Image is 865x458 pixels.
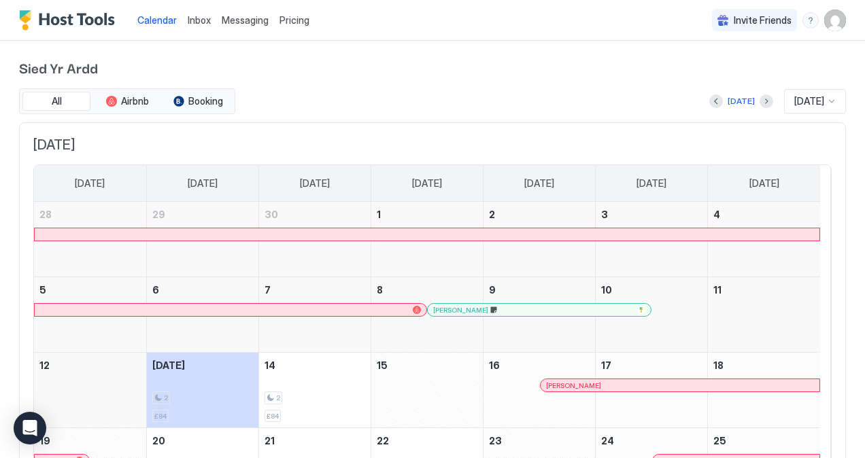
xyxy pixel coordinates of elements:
td: October 9, 2025 [484,277,596,353]
span: [PERSON_NAME] [546,381,601,390]
td: October 12, 2025 [34,353,146,428]
div: [DATE] [728,95,755,107]
span: [DATE] [33,137,832,154]
a: October 9, 2025 [484,277,595,302]
span: Calendar [137,14,177,26]
td: October 6, 2025 [146,277,258,353]
td: October 13, 2025 [146,353,258,428]
span: 6 [152,284,159,296]
a: October 4, 2025 [708,202,820,227]
td: October 8, 2025 [371,277,483,353]
span: 20 [152,435,165,446]
button: Previous month [709,94,723,108]
span: [DATE] [524,177,554,190]
button: Booking [164,92,232,111]
span: [DATE] [75,177,105,190]
span: 7 [265,284,271,296]
a: October 13, 2025 [147,353,258,378]
span: 10 [601,284,612,296]
span: 28 [39,209,52,220]
a: October 8, 2025 [371,277,483,302]
span: [DATE] [300,177,330,190]
a: October 10, 2025 [596,277,707,302]
td: October 17, 2025 [596,353,708,428]
span: 2 [489,209,495,220]
a: October 12, 2025 [34,353,146,378]
a: September 30, 2025 [259,202,371,227]
a: October 17, 2025 [596,353,707,378]
span: [DATE] [152,359,185,371]
div: User profile [824,10,846,31]
span: 17 [601,359,611,371]
div: menu [802,12,819,29]
span: 24 [601,435,614,446]
span: 8 [377,284,383,296]
a: Friday [623,165,680,202]
a: Saturday [736,165,793,202]
td: October 11, 2025 [708,277,820,353]
a: October 5, 2025 [34,277,146,302]
a: October 24, 2025 [596,428,707,453]
button: Next month [760,94,773,108]
a: October 16, 2025 [484,353,595,378]
a: Calendar [137,13,177,27]
a: October 21, 2025 [259,428,371,453]
td: October 10, 2025 [596,277,708,353]
td: October 14, 2025 [258,353,371,428]
button: Airbnb [93,92,161,111]
span: Sied Yr Ardd [19,57,846,77]
a: September 28, 2025 [34,202,146,227]
td: October 1, 2025 [371,202,483,277]
a: September 29, 2025 [147,202,258,227]
span: 11 [713,284,722,296]
span: [DATE] [794,95,824,107]
span: 16 [489,359,500,371]
span: 22 [377,435,389,446]
span: All [52,95,62,107]
span: Airbnb [121,95,149,107]
span: 25 [713,435,726,446]
div: [PERSON_NAME] [546,381,814,390]
span: Booking [188,95,223,107]
a: Wednesday [398,165,456,202]
span: 29 [152,209,165,220]
a: October 7, 2025 [259,277,371,302]
span: 2 [276,393,280,402]
span: Invite Friends [734,14,792,27]
button: All [22,92,90,111]
span: 5 [39,284,46,296]
div: [PERSON_NAME] [433,306,645,315]
a: Tuesday [286,165,343,202]
td: October 5, 2025 [34,277,146,353]
span: 30 [265,209,278,220]
td: September 28, 2025 [34,202,146,277]
a: Inbox [188,13,211,27]
button: [DATE] [726,93,757,109]
a: Host Tools Logo [19,10,121,31]
span: 14 [265,359,275,371]
span: Pricing [279,14,309,27]
a: Messaging [222,13,269,27]
span: 4 [713,209,720,220]
a: October 2, 2025 [484,202,595,227]
span: [PERSON_NAME] [433,306,488,315]
span: 1 [377,209,381,220]
a: October 25, 2025 [708,428,820,453]
td: October 16, 2025 [484,353,596,428]
span: £84 [154,412,167,421]
a: October 19, 2025 [34,428,146,453]
span: 18 [713,359,724,371]
td: October 18, 2025 [708,353,820,428]
td: September 29, 2025 [146,202,258,277]
a: October 14, 2025 [259,353,371,378]
td: October 15, 2025 [371,353,483,428]
span: 3 [601,209,608,220]
a: October 15, 2025 [371,353,483,378]
a: October 22, 2025 [371,428,483,453]
a: Thursday [511,165,568,202]
a: October 6, 2025 [147,277,258,302]
td: October 7, 2025 [258,277,371,353]
td: October 4, 2025 [708,202,820,277]
a: October 23, 2025 [484,428,595,453]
